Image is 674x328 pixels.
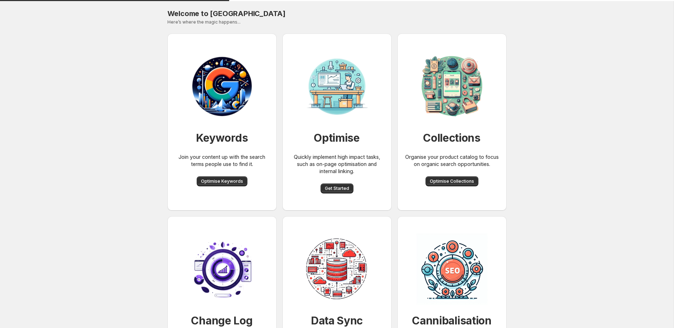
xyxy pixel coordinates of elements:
[167,19,507,25] p: Here’s where the magic happens...
[301,233,373,305] img: Data sycning from Shopify
[197,176,247,186] button: Optimise Keywords
[430,178,474,184] span: Optimise Collections
[196,131,248,145] h1: Keywords
[311,313,363,328] h1: Data Sync
[301,51,373,122] img: Workbench for SEO
[314,131,360,145] h1: Optimise
[191,313,252,328] h1: Change Log
[412,313,492,328] h1: Cannibalisation
[173,153,271,168] p: Join your content up with the search terms people use to find it.
[167,9,286,18] span: Welcome to [GEOGRAPHIC_DATA]
[416,233,488,305] img: Cannibalisation for SEO of collections
[321,183,353,193] button: Get Started
[416,51,488,122] img: Collection organisation for SEO
[186,233,258,305] img: Change log to view optimisations
[423,131,481,145] h1: Collections
[403,153,501,168] p: Organise your product catalog to focus on organic search opportunities.
[186,51,258,122] img: Workbench for SEO
[426,176,478,186] button: Optimise Collections
[325,186,349,191] span: Get Started
[288,153,386,175] p: Quickly implement high impact tasks, such as on-page optimisation and internal linking.
[201,178,243,184] span: Optimise Keywords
